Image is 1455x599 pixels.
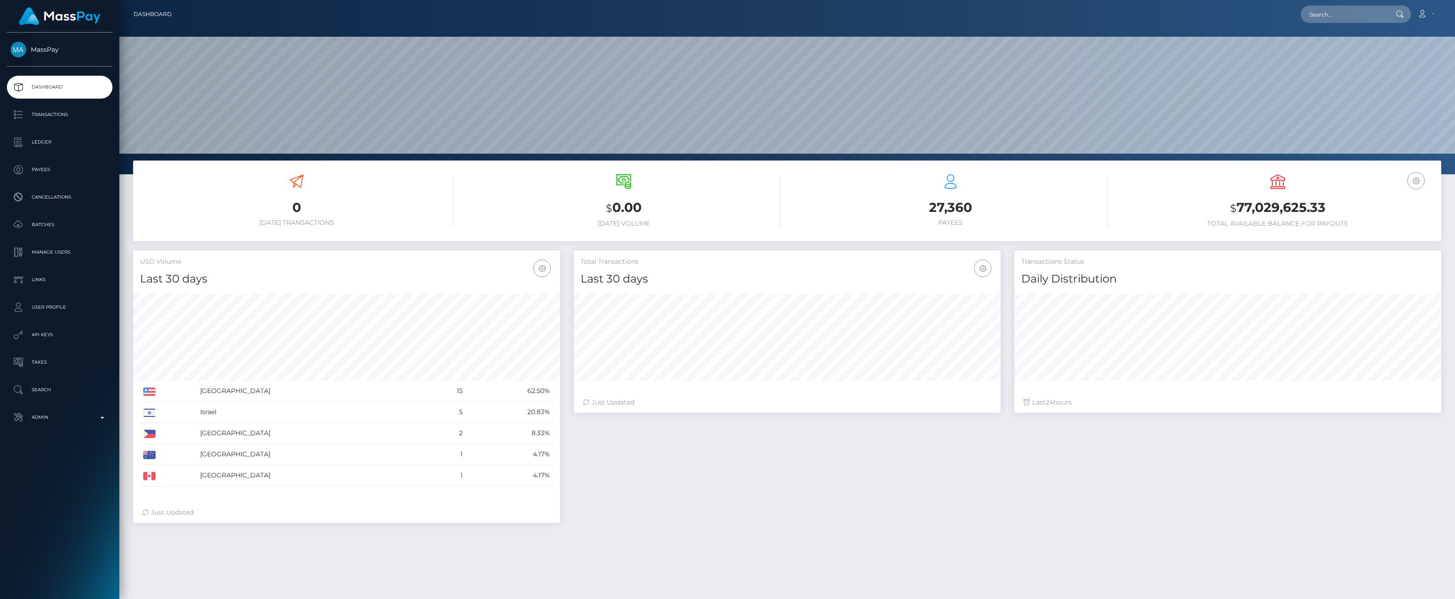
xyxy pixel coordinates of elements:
[143,409,156,417] img: IL.png
[7,351,112,374] a: Taxes
[11,410,109,424] p: Admin
[7,76,112,99] a: Dashboard
[11,245,109,259] p: Manage Users
[7,296,112,319] a: User Profile
[428,465,466,486] td: 1
[428,381,466,402] td: 15
[7,103,112,126] a: Transactions
[583,398,991,407] div: Just Updated
[466,381,553,402] td: 62.50%
[142,508,551,517] div: Just Updated
[1046,398,1053,406] span: 24
[11,300,109,314] p: User Profile
[581,257,994,266] h5: Total Transactions
[7,268,112,291] a: Links
[1021,271,1434,287] h4: Daily Distribution
[19,7,101,25] img: MassPay Logo
[11,108,109,122] p: Transactions
[11,42,26,57] img: MassPay
[143,451,156,459] img: AU.png
[467,220,781,227] h6: [DATE] Volume
[7,45,112,54] span: MassPay
[11,190,109,204] p: Cancellations
[11,218,109,232] p: Batches
[1301,6,1387,23] input: Search...
[140,257,553,266] h5: USD Volume
[7,323,112,346] a: API Keys
[143,430,156,438] img: PH.png
[467,199,781,217] h3: 0.00
[466,465,553,486] td: 4.17%
[428,402,466,423] td: 5
[7,241,112,264] a: Manage Users
[197,444,428,465] td: [GEOGRAPHIC_DATA]
[1121,199,1435,217] h3: 77,029,625.33
[11,80,109,94] p: Dashboard
[1121,220,1435,227] h6: Total Available Balance for Payouts
[197,381,428,402] td: [GEOGRAPHIC_DATA]
[143,388,156,396] img: US.png
[11,273,109,287] p: Links
[7,131,112,154] a: Ledger
[1230,202,1237,215] small: $
[7,186,112,209] a: Cancellations
[466,444,553,465] td: 4.17%
[7,213,112,236] a: Batches
[794,219,1108,227] h6: Payees
[11,135,109,149] p: Ledger
[1024,398,1432,407] div: Last hours
[140,271,553,287] h4: Last 30 days
[466,423,553,444] td: 8.33%
[134,5,172,24] a: Dashboard
[606,202,612,215] small: $
[11,328,109,342] p: API Keys
[11,355,109,369] p: Taxes
[428,444,466,465] td: 1
[7,406,112,429] a: Admin
[1021,257,1434,266] h5: Transactions Status
[11,383,109,397] p: Search
[428,423,466,444] td: 2
[140,219,453,227] h6: [DATE] Transactions
[7,158,112,181] a: Payees
[7,378,112,401] a: Search
[581,271,994,287] h4: Last 30 days
[197,423,428,444] td: [GEOGRAPHIC_DATA]
[11,163,109,177] p: Payees
[140,199,453,216] h3: 0
[143,472,156,480] img: CA.png
[197,402,428,423] td: Israel
[466,402,553,423] td: 20.83%
[197,465,428,486] td: [GEOGRAPHIC_DATA]
[794,199,1108,216] h3: 27,360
